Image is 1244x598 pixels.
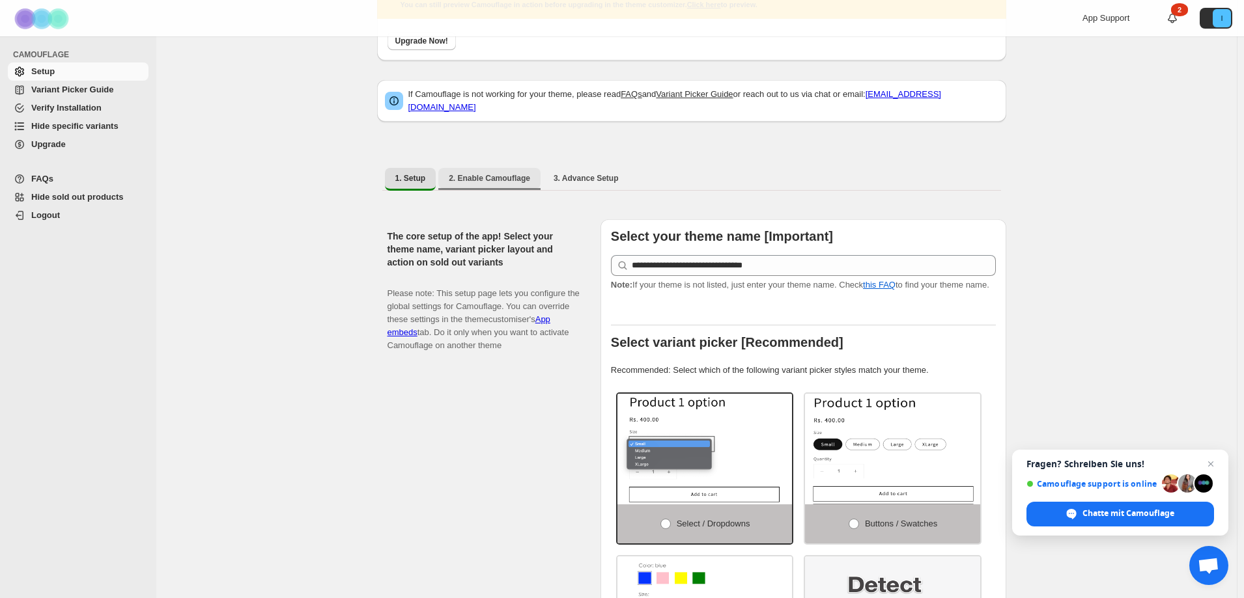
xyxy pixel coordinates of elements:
span: Upgrade [31,139,66,149]
span: Select / Dropdowns [677,519,750,528]
div: Chat öffnen [1189,546,1228,585]
span: Logout [31,210,60,220]
a: this FAQ [863,280,896,290]
a: Variant Picker Guide [656,89,733,99]
span: Hide sold out products [31,192,124,202]
strong: Note: [611,280,632,290]
span: CAMOUFLAGE [13,49,150,60]
span: Variant Picker Guide [31,85,113,94]
img: Camouflage [10,1,76,36]
a: Upgrade [8,135,148,154]
span: 3. Advance Setup [554,173,619,183]
span: Hide specific variants [31,121,119,131]
span: 1. Setup [395,173,426,183]
span: Upgrade Now! [395,36,448,46]
a: Hide specific variants [8,117,148,135]
span: Chat schließen [1203,456,1219,472]
a: FAQs [621,89,642,99]
a: FAQs [8,170,148,188]
div: 2 [1171,3,1188,16]
text: I [1221,14,1223,22]
p: Please note: This setup page lets you configure the global settings for Camouflage. You can overr... [388,274,580,352]
p: Recommended: Select which of the following variant picker styles match your theme. [611,364,996,377]
a: Verify Installation [8,99,148,117]
p: If Camouflage is not working for your theme, please read and or reach out to us via chat or email: [408,88,998,114]
a: Logout [8,206,148,224]
a: Variant Picker Guide [8,81,148,99]
span: Buttons / Swatches [865,519,937,528]
button: Upgrade Now! [388,32,456,50]
p: If your theme is not listed, just enter your theme name. Check to find your theme name. [611,279,996,292]
a: 2 [1166,12,1179,25]
span: Verify Installation [31,103,102,113]
span: Camouflage support is online [1026,479,1157,489]
span: 2. Enable Camouflage [449,173,530,183]
span: Chatte mit Camouflage [1082,508,1174,519]
img: Buttons / Swatches [805,394,980,504]
span: Fragen? Schreiben Sie uns! [1026,459,1214,469]
b: Select your theme name [Important] [611,229,833,243]
a: Setup [8,62,148,81]
span: Setup [31,66,55,76]
a: Hide sold out products [8,188,148,206]
img: Select / Dropdowns [617,394,793,504]
h2: The core setup of the app! Select your theme name, variant picker layout and action on sold out v... [388,230,580,269]
b: Select variant picker [Recommended] [611,335,843,349]
div: Chatte mit Camouflage [1026,502,1214,526]
span: FAQs [31,174,53,183]
button: Avatar with initials I [1200,8,1232,29]
span: Avatar with initials I [1213,9,1231,27]
span: App Support [1082,13,1129,23]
